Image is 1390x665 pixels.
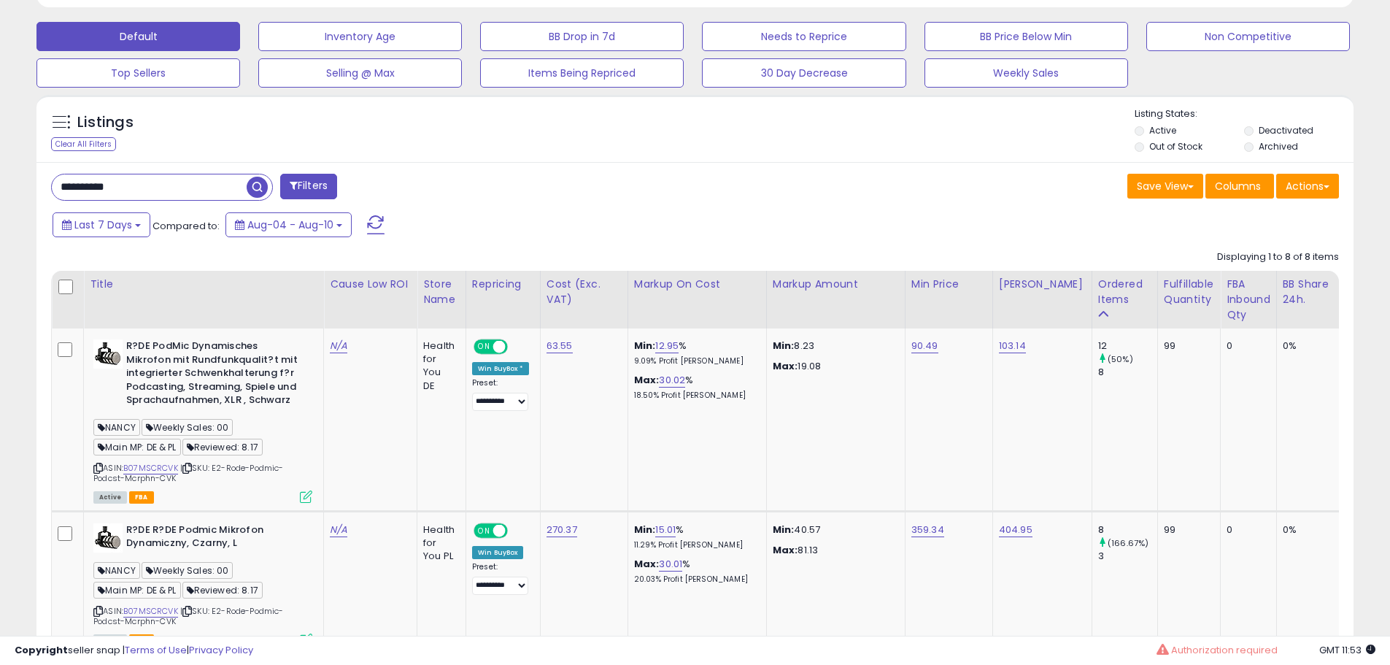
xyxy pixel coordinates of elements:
[1108,537,1148,549] small: (166.67%)
[1098,550,1157,563] div: 3
[423,339,455,393] div: Health for You DE
[773,359,798,373] strong: Max:
[472,378,529,411] div: Preset:
[15,643,68,657] strong: Copyright
[628,271,766,328] th: The percentage added to the cost of goods (COGS) that forms the calculator for Min & Max prices.
[51,137,116,151] div: Clear All Filters
[773,339,795,353] strong: Min:
[93,339,312,501] div: ASIN:
[1227,523,1265,537] div: 0
[90,277,317,292] div: Title
[1149,140,1202,153] label: Out of Stock
[125,643,187,657] a: Terms of Use
[330,339,347,353] a: N/A
[655,339,679,353] a: 12.95
[911,277,986,292] div: Min Price
[547,523,577,537] a: 270.37
[634,373,660,387] b: Max:
[123,605,178,618] a: B07MSCRCVK
[123,462,178,474] a: B07MSCRCVK
[1149,124,1176,137] label: Active
[472,562,529,595] div: Preset:
[1098,366,1157,379] div: 8
[634,523,656,537] b: Min:
[634,523,755,550] div: %
[1259,124,1313,137] label: Deactivated
[911,523,944,537] a: 359.34
[480,58,684,88] button: Items Being Repriced
[1276,174,1339,199] button: Actions
[280,174,337,199] button: Filters
[773,544,894,557] p: 81.13
[1319,643,1375,657] span: 2025-08-18 11:53 GMT
[1227,277,1270,323] div: FBA inbound Qty
[152,219,220,233] span: Compared to:
[547,339,573,353] a: 63.55
[506,524,529,537] span: OFF
[1108,353,1133,365] small: (50%)
[702,22,906,51] button: Needs to Reprice
[634,356,755,366] p: 9.09% Profit [PERSON_NAME]
[129,491,154,504] span: FBA
[634,374,755,401] div: %
[1217,250,1339,264] div: Displaying 1 to 8 of 8 items
[634,339,656,353] b: Min:
[324,271,417,328] th: CSV column name: cust_attr_5_Cause Low ROI
[225,212,352,237] button: Aug-04 - Aug-10
[1205,174,1274,199] button: Columns
[1135,107,1354,121] p: Listing States:
[475,341,493,353] span: ON
[659,373,685,388] a: 30.02
[142,562,233,579] span: Weekly Sales: 00
[1164,339,1209,353] div: 99
[472,277,534,292] div: Repricing
[634,558,755,585] div: %
[126,339,304,411] b: R?DE PodMic Dynamisches Mikrofon mit Rundfunkqualit?t mit integrierter Schwenkhalterung f?r Podca...
[1098,339,1157,353] div: 12
[999,339,1026,353] a: 103.14
[36,22,240,51] button: Default
[655,523,676,537] a: 15.01
[472,546,524,559] div: Win BuyBox
[330,523,347,537] a: N/A
[999,277,1086,292] div: [PERSON_NAME]
[1146,22,1350,51] button: Non Competitive
[93,562,140,579] span: NANCY
[1164,277,1214,307] div: Fulfillable Quantity
[634,540,755,550] p: 11.29% Profit [PERSON_NAME]
[475,524,493,537] span: ON
[93,339,123,369] img: 41onC+bLofL._SL40_.jpg
[423,277,460,307] div: Store Name
[182,439,263,455] span: Reviewed: 8.17
[93,605,284,627] span: | SKU: E2-Rode-Podmic-Podcst-Mcrphn-CVK
[773,277,899,292] div: Markup Amount
[1098,277,1151,307] div: Ordered Items
[423,523,455,564] div: Health for You PL
[1098,523,1157,537] div: 8
[1259,140,1298,153] label: Archived
[634,557,660,571] b: Max:
[93,439,181,455] span: Main MP: DE & PL
[924,22,1128,51] button: BB Price Below Min
[247,218,333,232] span: Aug-04 - Aug-10
[93,491,127,504] span: All listings currently available for purchase on Amazon
[1283,277,1336,307] div: BB Share 24h.
[1227,339,1265,353] div: 0
[924,58,1128,88] button: Weekly Sales
[506,341,529,353] span: OFF
[911,339,938,353] a: 90.49
[702,58,906,88] button: 30 Day Decrease
[773,543,798,557] strong: Max:
[1283,339,1331,353] div: 0%
[15,644,253,658] div: seller snap | |
[1283,523,1331,537] div: 0%
[142,419,233,436] span: Weekly Sales: 00
[472,362,529,375] div: Win BuyBox *
[1127,174,1203,199] button: Save View
[634,277,760,292] div: Markup on Cost
[258,22,462,51] button: Inventory Age
[93,523,123,553] img: 41onC+bLofL._SL40_.jpg
[773,339,894,353] p: 8.23
[634,339,755,366] div: %
[126,523,304,554] b: R?DE R?DE Podmic Mikrofon Dynamiczny, Czarny, L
